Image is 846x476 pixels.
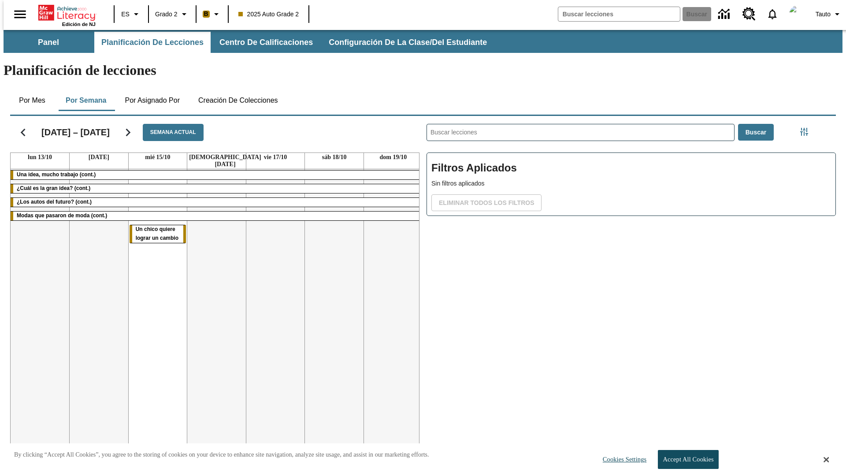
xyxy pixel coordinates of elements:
button: Accept All Cookies [658,450,718,469]
a: 16 de octubre de 2025 [187,153,263,169]
span: Grado 2 [155,10,178,19]
input: Buscar campo [558,7,680,21]
a: 15 de octubre de 2025 [143,153,172,162]
div: Subbarra de navegación [4,32,495,53]
button: Cookies Settings [595,450,650,469]
img: avatar image [789,5,807,23]
div: Un chico quiere lograr un cambio [130,225,186,243]
span: Configuración de la clase/del estudiante [329,37,487,48]
span: Panel [38,37,59,48]
span: 2025 Auto Grade 2 [238,10,299,19]
span: ¿Los autos del futuro? (cont.) [17,199,92,205]
div: Buscar [419,112,836,458]
input: Buscar lecciones [427,124,734,141]
a: 17 de octubre de 2025 [262,153,289,162]
a: 14 de octubre de 2025 [87,153,111,162]
a: Portada [38,4,96,22]
button: Grado: Grado 2, Elige un grado [152,6,193,22]
span: Planificación de lecciones [101,37,204,48]
button: Por asignado por [118,90,187,111]
span: ¿Cuál es la gran idea? (cont.) [17,185,90,191]
a: Notificaciones [761,3,784,26]
a: Centro de recursos, Se abrirá en una pestaña nueva. [737,2,761,26]
p: Sin filtros aplicados [431,179,831,188]
div: Modas que pasaron de moda (cont.) [11,212,423,220]
div: ¿Los autos del futuro? (cont.) [11,198,423,207]
button: Lenguaje: ES, Selecciona un idioma [117,6,145,22]
div: Subbarra de navegación [4,30,842,53]
div: Una idea, mucho trabajo (cont.) [11,171,423,179]
a: 18 de octubre de 2025 [320,153,349,162]
button: Panel [4,32,93,53]
button: Por semana [59,90,113,111]
button: Buscar [738,124,774,141]
span: Un chico quiere lograr un cambio [136,226,178,241]
button: Seguir [117,121,139,144]
button: Creación de colecciones [191,90,285,111]
button: Centro de calificaciones [212,32,320,53]
a: Centro de información [713,2,737,26]
button: Close [824,456,829,464]
h1: Planificación de lecciones [4,62,842,78]
div: Filtros Aplicados [427,152,836,216]
button: Planificación de lecciones [94,32,211,53]
button: Perfil/Configuración [812,6,846,22]
button: Menú lateral de filtros [795,123,813,141]
button: Regresar [12,121,34,144]
button: Configuración de la clase/del estudiante [322,32,494,53]
span: ES [121,10,130,19]
button: Boost El color de la clase es anaranjado claro. Cambiar el color de la clase. [199,6,225,22]
button: Escoja un nuevo avatar [784,3,812,26]
div: Portada [38,3,96,27]
span: Edición de NJ [62,22,96,27]
a: 13 de octubre de 2025 [26,153,54,162]
span: B [204,8,208,19]
a: 19 de octubre de 2025 [378,153,409,162]
div: Calendario [3,112,419,458]
p: By clicking “Accept All Cookies”, you agree to the storing of cookies on your device to enhance s... [14,450,429,459]
button: Por mes [10,90,54,111]
h2: Filtros Aplicados [431,157,831,179]
span: Modas que pasaron de moda (cont.) [17,212,107,219]
div: ¿Cuál es la gran idea? (cont.) [11,184,423,193]
h2: [DATE] – [DATE] [41,127,110,138]
span: Centro de calificaciones [219,37,313,48]
span: Una idea, mucho trabajo (cont.) [17,171,96,178]
span: Tauto [816,10,831,19]
button: Semana actual [143,124,204,141]
button: Abrir el menú lateral [7,1,33,27]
